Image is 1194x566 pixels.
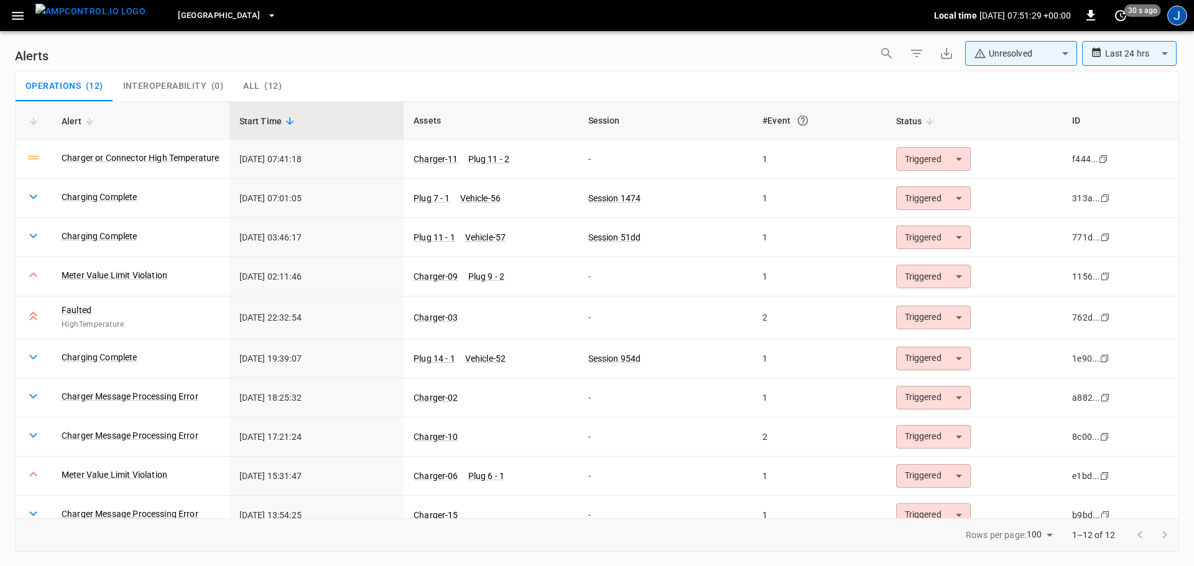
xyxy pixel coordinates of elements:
[414,154,458,164] a: Charger-11
[896,347,971,370] div: Triggered
[896,386,971,409] div: Triggered
[1098,152,1110,166] div: copy
[752,140,886,179] td: 1
[578,257,753,296] td: -
[414,272,458,281] a: Charger-09
[229,496,404,535] td: [DATE] 13:54:25
[62,390,198,403] a: Charger Message Processing Error
[468,272,505,281] a: Plug 9 - 2
[264,81,282,92] span: ( 12 )
[123,81,206,92] span: Interoperability
[1099,191,1112,205] div: copy
[896,503,971,527] div: Triggered
[62,429,198,442] a: Charger Message Processing Error
[762,109,876,132] div: #Event
[62,269,167,281] a: Meter Value Limit Violation
[1099,508,1112,522] div: copy
[1072,431,1099,443] div: 8c00...
[239,114,298,129] span: Start Time
[414,471,458,481] a: Charger-06
[1072,231,1100,244] div: 771d...
[588,232,641,242] a: Session 51dd
[229,179,404,218] td: [DATE] 07:01:05
[62,351,137,363] a: Charging Complete
[62,230,137,242] a: Charging Complete
[414,393,458,403] a: Charger-02
[896,464,971,488] div: Triggered
[1099,352,1111,365] div: copy
[460,193,501,203] a: Vehicle-56
[15,46,49,66] h6: Alerts
[896,306,971,329] div: Triggered
[1072,192,1100,204] div: 313a...
[229,257,404,296] td: [DATE] 02:11:46
[578,418,753,457] td: -
[1105,42,1177,65] div: Last 24 hrs
[1124,4,1161,17] span: 30 s ago
[752,179,886,218] td: 1
[1099,231,1112,244] div: copy
[25,81,81,92] span: Operations
[173,4,281,28] button: [GEOGRAPHIC_DATA]
[578,102,753,140] th: Session
[792,109,814,132] button: An event is a single occurrence of an issue. An alert groups related events for the same asset, m...
[414,193,450,203] a: Plug 7 - 1
[465,232,506,242] a: Vehicle-57
[752,218,886,257] td: 1
[896,147,971,171] div: Triggered
[229,339,404,378] td: [DATE] 19:39:07
[578,496,753,535] td: -
[243,81,259,92] span: All
[752,457,886,496] td: 1
[465,354,506,363] a: Vehicle-52
[414,432,458,442] a: Charger-10
[1072,352,1099,365] div: 1e90...
[1111,6,1131,25] button: set refresh interval
[896,265,971,288] div: Triggered
[966,529,1026,541] p: Rows per page:
[752,496,886,535] td: 1
[1072,311,1100,324] div: 762d...
[1062,102,1178,140] th: ID
[229,140,404,179] td: [DATE] 07:41:18
[1167,6,1187,25] div: profile-icon
[896,226,971,249] div: Triggered
[1072,529,1116,541] p: 1–12 of 12
[229,378,404,418] td: [DATE] 18:25:32
[752,378,886,418] td: 1
[414,232,455,242] a: Plug 11 - 1
[211,81,223,92] span: ( 0 )
[86,81,103,92] span: ( 12 )
[896,186,971,210] div: Triggered
[62,468,167,481] a: Meter Value Limit Violation
[752,257,886,296] td: 1
[578,378,753,418] td: -
[229,418,404,457] td: [DATE] 17:21:24
[1072,391,1100,404] div: a882...
[62,114,98,129] span: Alert
[974,47,1057,60] div: Unresolved
[414,510,458,520] a: Charger-15
[229,218,404,257] td: [DATE] 03:46:17
[62,319,220,331] span: HighTemperature
[35,4,146,19] img: ampcontrol.io logo
[934,9,977,22] p: Local time
[1099,270,1112,283] div: copy
[896,114,938,129] span: Status
[62,508,198,520] a: Charger Message Processing Error
[1072,470,1099,482] div: e1bd...
[468,471,505,481] a: Plug 6 - 1
[414,313,458,322] a: Charger-03
[588,354,641,363] a: Session 954d
[1099,391,1112,404] div: copy
[1072,270,1100,283] div: 1156...
[62,152,220,164] a: Charger or Connector High Temperature
[62,304,91,316] a: Faulted
[752,339,886,378] td: 1
[1099,469,1111,483] div: copy
[752,418,886,457] td: 2
[1072,509,1100,521] div: b9bd...
[229,296,404,339] td: [DATE] 22:32:54
[578,296,753,339] td: -
[1099,311,1112,324] div: copy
